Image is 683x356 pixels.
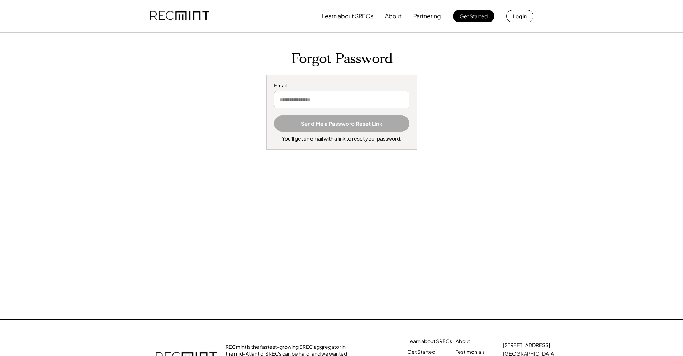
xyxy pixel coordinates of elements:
[453,10,494,22] button: Get Started
[407,338,452,345] a: Learn about SRECs
[506,10,533,22] button: Log in
[274,82,409,89] div: Email
[322,9,373,23] button: Learn about SRECs
[407,348,435,356] a: Get Started
[385,9,402,23] button: About
[456,338,470,345] a: About
[282,135,402,142] div: You'll get an email with a link to reset your password.
[503,342,550,349] div: [STREET_ADDRESS]
[119,51,564,67] h1: Forgot Password
[413,9,441,23] button: Partnering
[456,348,485,356] a: Testimonials
[150,4,209,28] img: recmint-logotype%403x.png
[274,115,409,132] button: Send Me a Password Reset Link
